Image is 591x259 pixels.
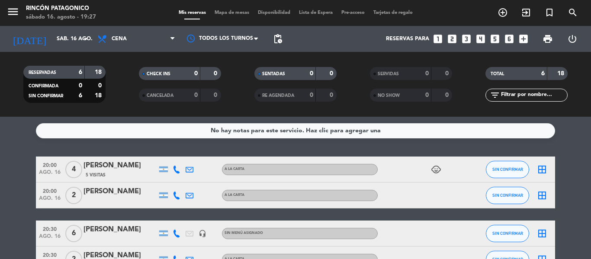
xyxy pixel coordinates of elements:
[537,190,547,201] i: border_all
[254,10,295,15] span: Disponibilidad
[568,7,578,18] i: search
[147,93,173,98] span: CANCELADA
[214,70,219,77] strong: 0
[214,92,219,98] strong: 0
[521,7,531,18] i: exit_to_app
[504,33,515,45] i: looks_6
[295,10,337,15] span: Lista de Espera
[95,69,103,75] strong: 18
[337,10,369,15] span: Pre-acceso
[445,70,450,77] strong: 0
[330,92,335,98] strong: 0
[541,70,545,77] strong: 6
[79,69,82,75] strong: 6
[39,233,61,243] span: ago. 16
[6,29,52,48] i: [DATE]
[518,33,529,45] i: add_box
[174,10,210,15] span: Mis reservas
[500,90,567,100] input: Filtrar por nombre...
[557,70,566,77] strong: 18
[39,169,61,179] span: ago. 16
[492,193,523,198] span: SIN CONFIRMAR
[80,34,91,44] i: arrow_drop_down
[537,228,547,239] i: border_all
[194,92,198,98] strong: 0
[273,34,283,44] span: pending_actions
[29,84,58,88] span: CONFIRMADA
[29,94,63,98] span: SIN CONFIRMAR
[65,187,82,204] span: 2
[461,33,472,45] i: looks_3
[29,70,56,75] span: RESERVADAS
[84,186,157,197] div: [PERSON_NAME]
[84,160,157,171] div: [PERSON_NAME]
[310,92,313,98] strong: 0
[65,225,82,242] span: 6
[432,33,443,45] i: looks_one
[486,225,529,242] button: SIN CONFIRMAR
[79,83,82,89] strong: 0
[378,93,400,98] span: NO SHOW
[378,72,399,76] span: SERVIDAS
[498,7,508,18] i: add_circle_outline
[543,34,553,44] span: print
[486,161,529,178] button: SIN CONFIRMAR
[491,72,504,76] span: TOTAL
[567,34,578,44] i: power_settings_new
[112,36,127,42] span: Cena
[6,5,19,18] i: menu
[225,193,244,197] span: A LA CARTA
[39,185,61,195] span: 20:00
[490,90,500,100] i: filter_list
[431,164,441,175] i: child_care
[225,231,263,235] span: Sin menú asignado
[86,172,106,179] span: 5 Visitas
[386,36,429,42] span: Reservas para
[79,93,82,99] strong: 6
[425,92,429,98] strong: 0
[84,224,157,235] div: [PERSON_NAME]
[26,13,96,22] div: sábado 16. agosto - 19:27
[492,167,523,172] span: SIN CONFIRMAR
[39,195,61,205] span: ago. 16
[492,231,523,236] span: SIN CONFIRMAR
[445,92,450,98] strong: 0
[310,70,313,77] strong: 0
[262,72,285,76] span: SENTADAS
[262,93,294,98] span: RE AGENDADA
[446,33,458,45] i: looks_two
[369,10,417,15] span: Tarjetas de regalo
[65,161,82,178] span: 4
[210,10,254,15] span: Mapa de mesas
[95,93,103,99] strong: 18
[6,5,19,21] button: menu
[39,224,61,233] span: 20:30
[199,230,206,237] i: headset_mic
[98,83,103,89] strong: 0
[425,70,429,77] strong: 0
[475,33,486,45] i: looks_4
[330,70,335,77] strong: 0
[544,7,555,18] i: turned_in_not
[560,26,585,52] div: LOG OUT
[225,167,244,171] span: A LA CARTA
[211,126,381,136] div: No hay notas para este servicio. Haz clic para agregar una
[147,72,170,76] span: CHECK INS
[537,164,547,175] i: border_all
[489,33,501,45] i: looks_5
[486,187,529,204] button: SIN CONFIRMAR
[39,160,61,169] span: 20:00
[26,4,96,13] div: Rincón Patagonico
[194,70,198,77] strong: 0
